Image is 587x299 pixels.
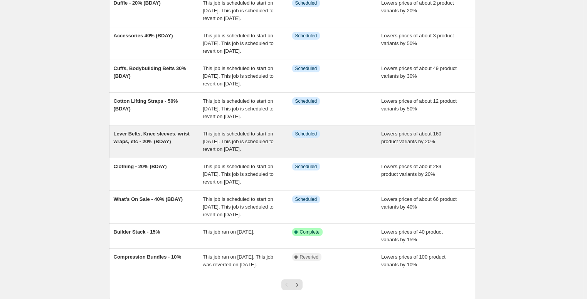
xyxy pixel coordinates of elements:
span: What's On Sale - 40% (BDAY) [114,196,183,202]
span: Accessories 40% (BDAY) [114,33,173,38]
span: This job is scheduled to start on [DATE]. This job is scheduled to revert on [DATE]. [203,131,274,152]
span: Compression Bundles - 10% [114,254,182,260]
span: This job ran on [DATE]. This job was reverted on [DATE]. [203,254,273,267]
span: This job is scheduled to start on [DATE]. This job is scheduled to revert on [DATE]. [203,98,274,119]
span: This job is scheduled to start on [DATE]. This job is scheduled to revert on [DATE]. [203,33,274,54]
span: Lowers prices of about 66 product variants by 40% [381,196,457,210]
span: This job is scheduled to start on [DATE]. This job is scheduled to revert on [DATE]. [203,196,274,217]
button: Next [292,279,303,290]
span: Scheduled [295,98,317,104]
span: This job is scheduled to start on [DATE]. This job is scheduled to revert on [DATE]. [203,164,274,185]
span: Reverted [300,254,319,260]
span: Lowers prices of about 289 product variants by 20% [381,164,441,177]
nav: Pagination [281,279,303,290]
span: Lowers prices of about 49 product variants by 30% [381,65,457,79]
span: This job ran on [DATE]. [203,229,254,235]
span: Lever Belts, Knee sleeves, wrist wraps, etc - 20% (BDAY) [114,131,190,144]
span: Complete [300,229,320,235]
span: Clothing - 20% (BDAY) [114,164,167,169]
span: Lowers prices of 40 product variants by 15% [381,229,443,242]
span: This job is scheduled to start on [DATE]. This job is scheduled to revert on [DATE]. [203,65,274,87]
span: Scheduled [295,196,317,202]
span: Cuffs, Bodybuilding Belts 30% (BDAY) [114,65,187,79]
span: Scheduled [295,131,317,137]
span: Lowers prices of about 3 product variants by 50% [381,33,454,46]
span: Lowers prices of about 160 product variants by 20% [381,131,441,144]
span: Lowers prices of about 12 product variants by 50% [381,98,457,112]
span: Cotton Lifting Straps - 50% (BDAY) [114,98,178,112]
span: Builder Stack - 15% [114,229,160,235]
span: Scheduled [295,65,317,72]
span: Scheduled [295,33,317,39]
span: Lowers prices of 100 product variants by 10% [381,254,446,267]
span: Scheduled [295,164,317,170]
